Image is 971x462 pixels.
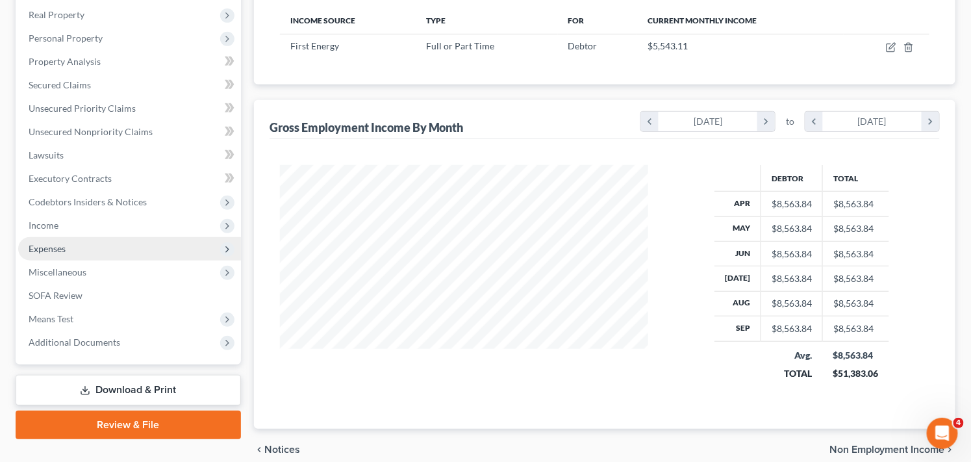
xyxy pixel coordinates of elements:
[29,290,82,301] span: SOFA Review
[805,112,823,131] i: chevron_left
[772,198,812,211] div: $8,563.84
[953,418,964,428] span: 4
[29,173,112,184] span: Executory Contracts
[29,79,91,90] span: Secured Claims
[833,349,879,362] div: $8,563.84
[772,222,812,235] div: $8,563.84
[290,16,355,25] span: Income Source
[29,266,86,277] span: Miscellaneous
[829,444,945,455] span: Non Employment Income
[16,375,241,405] a: Download & Print
[18,120,241,144] a: Unsecured Nonpriority Claims
[29,313,73,324] span: Means Test
[427,16,446,25] span: Type
[29,103,136,114] span: Unsecured Priority Claims
[18,284,241,307] a: SOFA Review
[823,316,889,341] td: $8,563.84
[823,165,889,191] th: Total
[922,112,939,131] i: chevron_right
[761,165,823,191] th: Debtor
[290,40,339,51] span: First Energy
[254,444,300,455] button: chevron_left Notices
[29,9,84,20] span: Real Property
[823,266,889,291] td: $8,563.84
[772,272,812,285] div: $8,563.84
[29,149,64,160] span: Lawsuits
[786,115,794,128] span: to
[772,349,813,362] div: Avg.
[29,126,153,137] span: Unsecured Nonpriority Claims
[772,297,812,310] div: $8,563.84
[823,241,889,266] td: $8,563.84
[18,167,241,190] a: Executory Contracts
[264,444,300,455] span: Notices
[772,367,813,380] div: TOTAL
[29,243,66,254] span: Expenses
[714,291,761,316] th: Aug
[823,216,889,241] td: $8,563.84
[823,291,889,316] td: $8,563.84
[29,220,58,231] span: Income
[29,56,101,67] span: Property Analysis
[29,32,103,44] span: Personal Property
[714,216,761,241] th: May
[18,50,241,73] a: Property Analysis
[270,120,464,135] div: Gross Employment Income By Month
[772,322,812,335] div: $8,563.84
[427,40,495,51] span: Full or Part Time
[823,112,922,131] div: [DATE]
[254,444,264,455] i: chevron_left
[833,367,879,380] div: $51,383.06
[823,192,889,216] td: $8,563.84
[568,16,585,25] span: For
[18,144,241,167] a: Lawsuits
[714,241,761,266] th: Jun
[16,411,241,439] a: Review & File
[648,40,688,51] span: $5,543.11
[18,73,241,97] a: Secured Claims
[714,316,761,341] th: Sep
[714,266,761,291] th: [DATE]
[829,444,955,455] button: Non Employment Income chevron_right
[927,418,958,449] iframe: Intercom live chat
[757,112,775,131] i: chevron_right
[641,112,659,131] i: chevron_left
[568,40,598,51] span: Debtor
[772,248,812,261] div: $8,563.84
[945,444,955,455] i: chevron_right
[18,97,241,120] a: Unsecured Priority Claims
[714,192,761,216] th: Apr
[29,337,120,348] span: Additional Documents
[648,16,757,25] span: Current Monthly Income
[659,112,758,131] div: [DATE]
[29,196,147,207] span: Codebtors Insiders & Notices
